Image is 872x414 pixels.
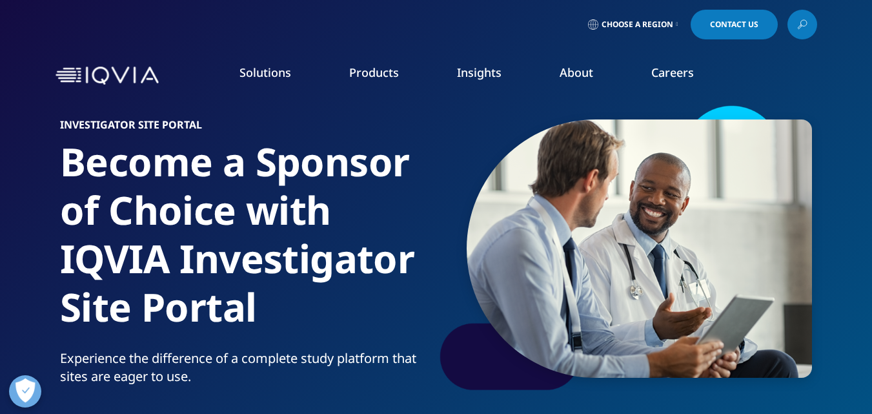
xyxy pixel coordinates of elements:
[239,65,291,80] a: Solutions
[164,45,817,106] nav: Primary
[651,65,694,80] a: Careers
[60,138,431,349] h1: Become a Sponsor of Choice with IQVIA Investigator Site Portal
[457,65,502,80] a: Insights
[710,21,758,28] span: Contact Us
[60,349,431,393] p: Experience the difference of a complete study platform that sites are eager to use.
[602,19,673,30] span: Choose a Region
[691,10,778,39] a: Contact Us
[349,65,399,80] a: Products
[60,119,431,138] h6: Investigator Site Portal
[9,375,41,408] button: Otwórz Preferencje
[467,119,812,378] img: 2068_specialist-doctors-discussing-case.png
[560,65,593,80] a: About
